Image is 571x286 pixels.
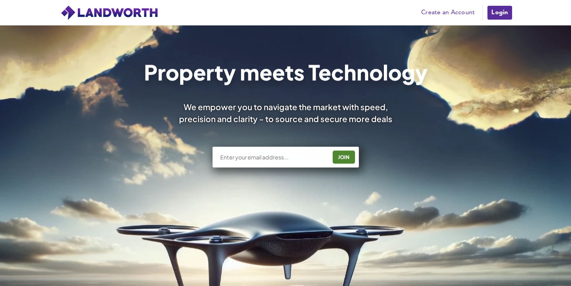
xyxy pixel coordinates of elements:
[144,62,427,82] h1: Property meets Technology
[487,5,512,20] a: Login
[169,101,403,125] div: We empower you to navigate the market with speed, precision and clarity - to source and secure mo...
[333,151,355,164] button: JOIN
[335,151,353,163] div: JOIN
[219,153,327,161] input: Enter your email address...
[417,7,479,18] a: Create an Account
